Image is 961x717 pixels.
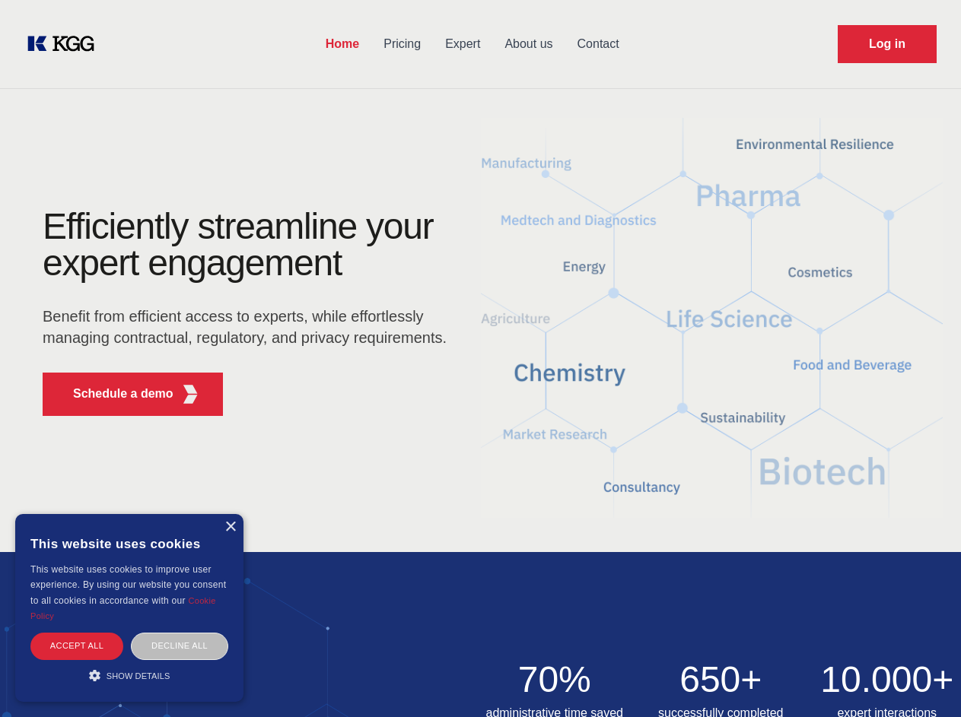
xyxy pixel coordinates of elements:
p: Schedule a demo [73,385,173,403]
a: Pricing [371,24,433,64]
div: Close [224,522,236,533]
h1: Efficiently streamline your expert engagement [43,208,457,281]
a: Cookie Policy [30,596,216,620]
h2: 650+ [647,661,795,698]
div: Show details [30,668,228,683]
button: Schedule a demoKGG Fifth Element RED [43,373,223,416]
div: Decline all [131,633,228,659]
a: KOL Knowledge Platform: Talk to Key External Experts (KEE) [24,32,107,56]
span: This website uses cookies to improve user experience. By using our website you consent to all coo... [30,564,226,606]
img: KGG Fifth Element RED [181,385,200,404]
h2: 70% [481,661,629,698]
img: KGG Fifth Element RED [481,99,943,537]
a: Home [313,24,371,64]
div: This website uses cookies [30,525,228,562]
a: Expert [433,24,492,64]
a: Contact [565,24,632,64]
span: Show details [107,671,170,681]
div: Accept all [30,633,123,659]
a: Request Demo [838,25,937,63]
p: Benefit from efficient access to experts, while effortlessly managing contractual, regulatory, an... [43,306,457,348]
a: About us [492,24,565,64]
